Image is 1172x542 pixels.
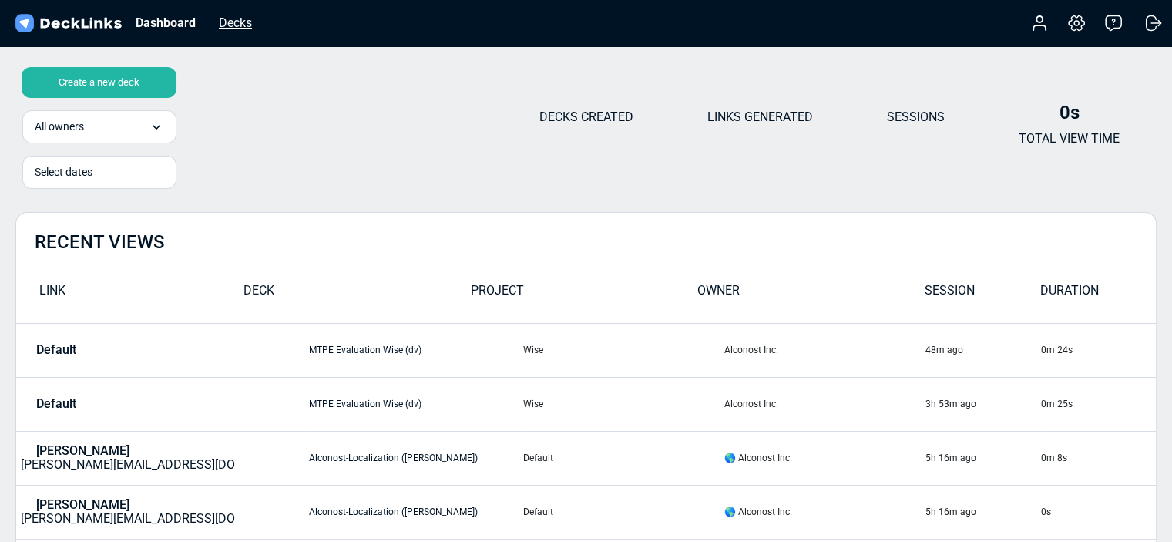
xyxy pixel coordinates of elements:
[522,431,724,485] td: Default
[522,485,724,539] td: Default
[36,343,76,357] p: Default
[309,507,478,517] a: Alconost-Localization ([PERSON_NAME])
[16,281,243,308] div: LINK
[925,451,1039,465] div: 5h 16m ago
[887,108,945,126] p: SESSIONS
[1019,130,1120,148] p: TOTAL VIEW TIME
[1041,505,1155,519] div: 0s
[1041,451,1155,465] div: 0m 8s
[243,281,471,308] div: DECK
[35,164,164,180] div: Select dates
[522,323,724,377] td: Wise
[21,498,307,526] div: [PERSON_NAME][EMAIL_ADDRESS][DOMAIN_NAME]
[211,13,260,32] div: Decks
[12,12,124,35] img: DeckLinks
[128,13,203,32] div: Dashboard
[36,444,129,458] p: [PERSON_NAME]
[17,397,235,411] a: Default
[925,281,1040,308] div: SESSION
[17,343,235,357] a: Default
[35,231,165,254] h2: RECENT VIEWS
[925,343,1039,357] div: 48m ago
[22,67,176,98] div: Create a new deck
[724,323,925,377] td: Alconost Inc.
[1041,343,1155,357] div: 0m 24s
[21,444,307,472] div: [PERSON_NAME][EMAIL_ADDRESS][DOMAIN_NAME]
[522,377,724,431] td: Wise
[36,498,129,512] p: [PERSON_NAME]
[724,485,925,539] td: 🌎 Alconost Inc.
[1060,102,1080,123] b: 0s
[1040,281,1156,308] div: DURATION
[697,281,925,308] div: OWNER
[309,453,478,463] a: Alconost-Localization ([PERSON_NAME])
[309,399,421,409] a: MTPE Evaluation Wise (dv)
[17,444,235,472] a: [PERSON_NAME][PERSON_NAME][EMAIL_ADDRESS][DOMAIN_NAME]
[471,281,698,308] div: PROJECT
[724,377,925,431] td: Alconost Inc.
[724,431,925,485] td: 🌎 Alconost Inc.
[539,108,633,126] p: DECKS CREATED
[309,345,421,355] a: MTPE Evaluation Wise (dv)
[17,498,235,526] a: [PERSON_NAME][PERSON_NAME][EMAIL_ADDRESS][DOMAIN_NAME]
[925,505,1039,519] div: 5h 16m ago
[1041,397,1155,411] div: 0m 25s
[707,108,813,126] p: LINKS GENERATED
[925,397,1039,411] div: 3h 53m ago
[22,110,176,143] div: All owners
[36,397,76,411] p: Default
